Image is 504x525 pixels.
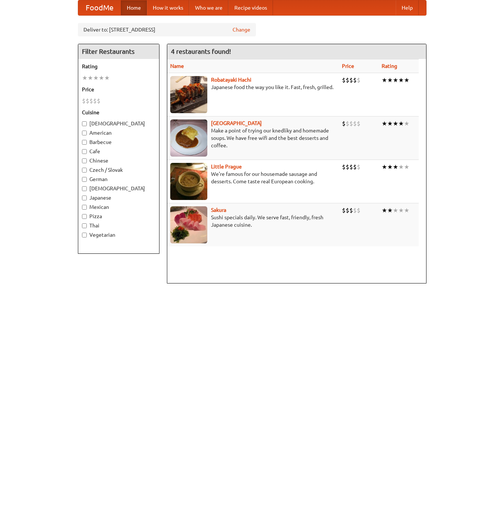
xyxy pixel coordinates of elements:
[78,0,121,15] a: FoodMe
[82,214,87,219] input: Pizza
[82,120,155,127] label: [DEMOGRAPHIC_DATA]
[82,63,155,70] h5: Rating
[349,163,353,171] li: $
[82,231,155,239] label: Vegetarian
[170,206,207,243] img: sakura.jpg
[357,119,360,128] li: $
[82,196,87,200] input: Japanese
[387,119,393,128] li: ★
[97,97,101,105] li: $
[82,222,155,229] label: Thai
[393,119,398,128] li: ★
[211,207,226,213] a: Sakura
[342,63,354,69] a: Price
[82,109,155,116] h5: Cuisine
[393,76,398,84] li: ★
[382,76,387,84] li: ★
[82,175,155,183] label: German
[104,74,110,82] li: ★
[170,76,207,113] img: robatayaki.jpg
[82,86,155,93] h5: Price
[346,76,349,84] li: $
[170,214,336,229] p: Sushi specials daily. We serve fast, friendly, fresh Japanese cuisine.
[171,48,231,55] ng-pluralize: 4 restaurants found!
[82,74,88,82] li: ★
[342,206,346,214] li: $
[82,148,155,155] label: Cafe
[82,213,155,220] label: Pizza
[82,131,87,135] input: American
[82,233,87,237] input: Vegetarian
[82,140,87,145] input: Barbecue
[211,77,251,83] a: Robatayaki Hachi
[88,74,93,82] li: ★
[82,121,87,126] input: [DEMOGRAPHIC_DATA]
[82,223,87,228] input: Thai
[357,76,360,84] li: $
[82,186,87,191] input: [DEMOGRAPHIC_DATA]
[346,119,349,128] li: $
[233,26,250,33] a: Change
[357,163,360,171] li: $
[93,74,99,82] li: ★
[349,206,353,214] li: $
[170,119,207,157] img: czechpoint.jpg
[404,163,409,171] li: ★
[170,170,336,185] p: We're famous for our housemade sausage and desserts. Come taste real European cooking.
[82,205,87,210] input: Mexican
[404,119,409,128] li: ★
[82,138,155,146] label: Barbecue
[353,163,357,171] li: $
[346,163,349,171] li: $
[349,76,353,84] li: $
[382,163,387,171] li: ★
[387,76,393,84] li: ★
[211,164,242,170] a: Little Prague
[353,76,357,84] li: $
[78,44,159,59] h4: Filter Restaurants
[99,74,104,82] li: ★
[82,129,155,137] label: American
[82,149,87,154] input: Cafe
[353,119,357,128] li: $
[404,76,409,84] li: ★
[82,157,155,164] label: Chinese
[342,119,346,128] li: $
[404,206,409,214] li: ★
[82,168,87,173] input: Czech / Slovak
[93,97,97,105] li: $
[346,206,349,214] li: $
[147,0,189,15] a: How it works
[393,163,398,171] li: ★
[82,177,87,182] input: German
[349,119,353,128] li: $
[82,203,155,211] label: Mexican
[82,158,87,163] input: Chinese
[357,206,360,214] li: $
[228,0,273,15] a: Recipe videos
[387,206,393,214] li: ★
[189,0,228,15] a: Who we are
[78,23,256,36] div: Deliver to: [STREET_ADDRESS]
[211,120,262,126] b: [GEOGRAPHIC_DATA]
[396,0,419,15] a: Help
[170,163,207,200] img: littleprague.jpg
[393,206,398,214] li: ★
[398,163,404,171] li: ★
[86,97,89,105] li: $
[382,206,387,214] li: ★
[398,206,404,214] li: ★
[382,63,397,69] a: Rating
[89,97,93,105] li: $
[82,97,86,105] li: $
[342,76,346,84] li: $
[121,0,147,15] a: Home
[170,83,336,91] p: Japanese food the way you like it. Fast, fresh, grilled.
[382,119,387,128] li: ★
[398,119,404,128] li: ★
[353,206,357,214] li: $
[387,163,393,171] li: ★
